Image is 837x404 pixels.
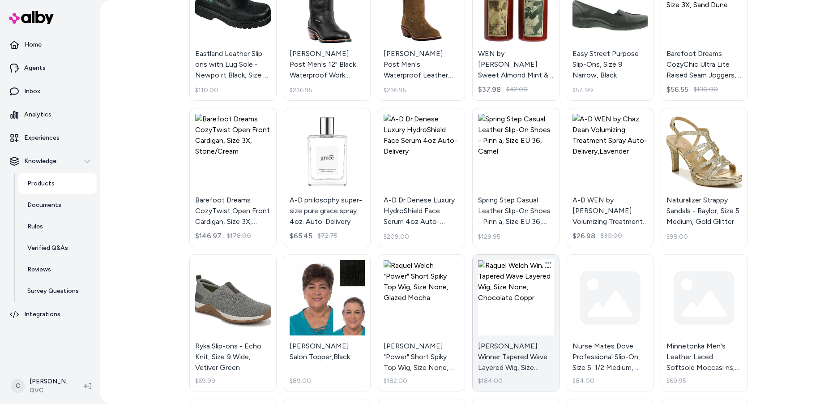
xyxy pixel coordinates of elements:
[27,244,68,253] p: Verified Q&As
[4,304,97,325] a: Integrations
[24,40,42,49] p: Home
[9,11,54,24] img: alby Logo
[27,222,43,231] p: Rules
[11,379,25,393] span: C
[18,216,97,237] a: Rules
[24,310,60,319] p: Integrations
[24,87,40,96] p: Inbox
[4,34,97,56] a: Home
[18,280,97,302] a: Survey Questions
[27,265,51,274] p: Reviews
[189,254,277,392] a: Ryka Slip-ons - Echo Knit, Size 9 Wide, Vetiver GreenRyka Slip-ons - Echo Knit, Size 9 Wide, Veti...
[567,254,654,392] a: Nurse Mates Dove Professional Slip-On, Size 5-1/2 Medium, Black$84.00
[4,57,97,79] a: Agents
[18,194,97,216] a: Documents
[4,81,97,102] a: Inbox
[378,254,465,392] a: Raquel Welch "Power" Short Spiky Top Wig, Size None, Glazed Mocha[PERSON_NAME] "Power" Short Spik...
[4,104,97,125] a: Analytics
[378,108,465,247] a: A-D Dr.Denese Luxury HydroShield Face Serum 4oz Auto-DeliveryA-D Dr.Denese Luxury HydroShield Fac...
[661,254,748,392] a: Minnetonka Men's Leather Laced Softsole Moccasi ns, Size 6 Medium, Brown$69.95
[472,254,559,392] a: Raquel Welch Winner Tapered Wave Layered Wig, Size None, Chocolate Coppr[PERSON_NAME] Winner Tape...
[30,386,70,395] span: QVC
[284,108,371,247] a: A-D philosophy super-size pure grace spray 4oz. Auto-DeliveryA-D philosophy super-size pure grace...
[661,108,748,247] a: Naturalizer Strappy Sandals - Baylor, Size 5 Medium, Gold GlitterNaturalizer Strappy Sandals - Ba...
[567,108,654,247] a: A-D WEN by Chaz Dean Volumizing Treatment Spray Auto-Delivery,LavenderA-D WEN by [PERSON_NAME] Vo...
[24,157,56,166] p: Knowledge
[18,173,97,194] a: Products
[5,372,77,400] button: C[PERSON_NAME]QVC
[18,259,97,280] a: Reviews
[18,237,97,259] a: Verified Q&As
[27,287,79,296] p: Survey Questions
[24,133,60,142] p: Experiences
[27,201,61,210] p: Documents
[24,64,46,73] p: Agents
[27,179,55,188] p: Products
[4,127,97,149] a: Experiences
[284,254,371,392] a: Toni Brattin Salon Topper,Black[PERSON_NAME] Salon Topper,Black$89.00
[189,108,277,247] a: Barefoot Dreams CozyTwist Open Front Cardigan, Size 3X, Stone/CreamBarefoot Dreams CozyTwist Open...
[30,377,70,386] p: [PERSON_NAME]
[4,150,97,172] button: Knowledge
[24,110,51,119] p: Analytics
[472,108,559,247] a: Spring Step Casual Leather Slip-On Shoes - Pinn a, Size EU 36, CamelSpring Step Casual Leather Sl...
